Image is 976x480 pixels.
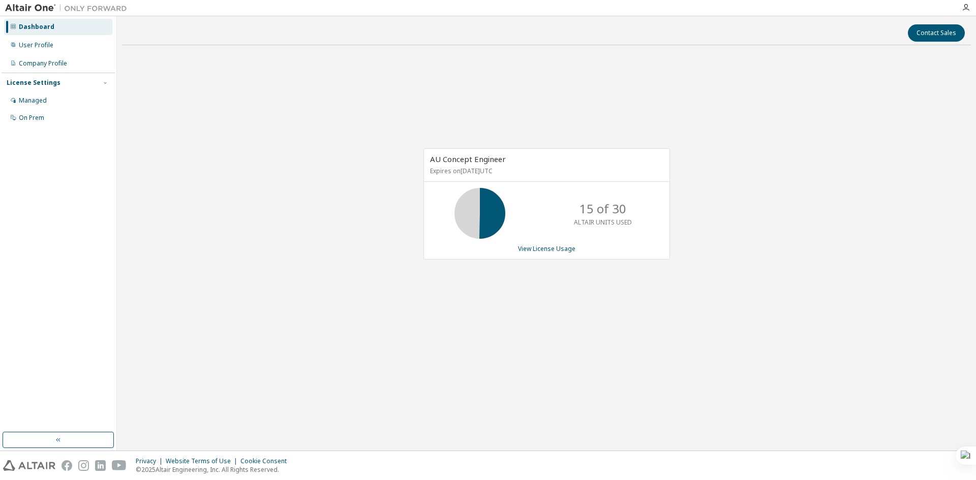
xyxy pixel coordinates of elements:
[518,244,575,253] a: View License Usage
[430,154,506,164] span: AU Concept Engineer
[62,460,72,471] img: facebook.svg
[7,79,60,87] div: License Settings
[19,41,53,49] div: User Profile
[19,59,67,68] div: Company Profile
[166,457,240,465] div: Website Terms of Use
[3,460,55,471] img: altair_logo.svg
[136,457,166,465] div: Privacy
[430,167,661,175] p: Expires on [DATE] UTC
[19,23,54,31] div: Dashboard
[579,200,626,217] p: 15 of 30
[78,460,89,471] img: instagram.svg
[574,218,632,227] p: ALTAIR UNITS USED
[95,460,106,471] img: linkedin.svg
[908,24,965,42] button: Contact Sales
[5,3,132,13] img: Altair One
[136,465,293,474] p: © 2025 Altair Engineering, Inc. All Rights Reserved.
[112,460,127,471] img: youtube.svg
[240,457,293,465] div: Cookie Consent
[19,97,47,105] div: Managed
[19,114,44,122] div: On Prem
